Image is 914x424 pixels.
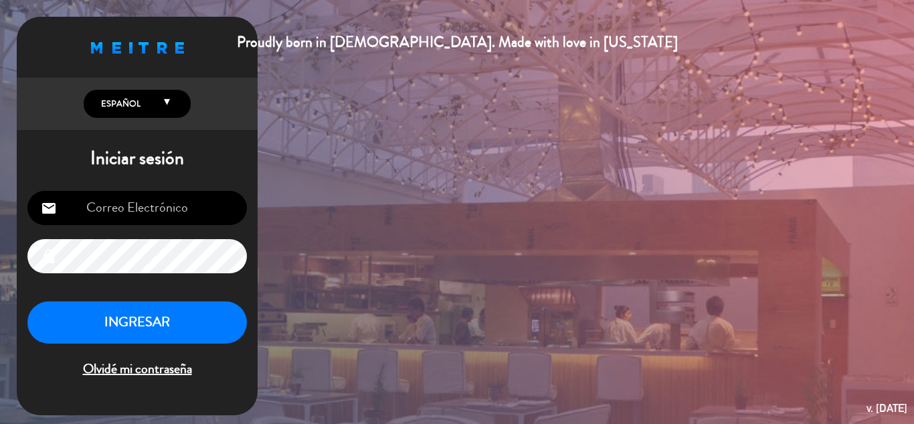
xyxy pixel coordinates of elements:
div: v. [DATE] [866,399,907,417]
button: INGRESAR [27,301,247,344]
span: Olvidé mi contraseña [27,358,247,380]
i: lock [41,249,57,265]
input: Correo Electrónico [27,191,247,225]
h1: Iniciar sesión [17,147,258,170]
span: Español [98,97,141,111]
i: email [41,200,57,216]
